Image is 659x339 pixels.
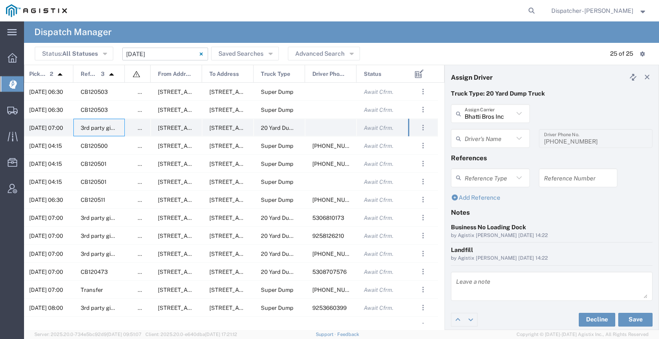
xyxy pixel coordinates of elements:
span: 10/10/2025, 06:30 [29,197,63,203]
h4: References [451,154,653,162]
span: 3 [101,65,105,83]
button: ... [417,122,429,134]
a: Edit previous row [451,313,464,326]
span: . . . [422,141,424,151]
span: false [138,215,151,221]
a: Edit next row [464,313,477,326]
span: 3rd party giveaway [81,233,130,239]
span: Await Cfrm. [364,305,393,311]
span: 10/10/2025, 07:00 [29,215,63,221]
span: . . . [422,267,424,277]
span: Await Cfrm. [364,323,393,329]
span: 5306810173 [312,215,344,221]
span: 35151 Baxter Rd, Alta, California, United States [209,197,387,203]
span: 7150 Meridian Rd, Vacaville, California, 95688, United States [209,287,295,293]
span: 10/10/2025, 07:00 [29,269,63,275]
span: 916-207-5484 [312,161,363,167]
span: CB120501 [81,179,106,185]
span: false [138,143,151,149]
span: Super Dump [261,305,293,311]
span: 32106 Ridge Rd, Dutch Flat, California, 95701, United States [158,305,243,311]
div: by Agistix [PERSON_NAME] [DATE] 14:22 [451,255,653,262]
span: [DATE] 17:21:12 [205,332,237,337]
span: 530-723-3008 [312,287,363,293]
span: false [138,233,151,239]
span: . . . [422,285,424,295]
button: ... [417,230,429,242]
span: false [138,161,151,167]
span: 9253660399 [312,305,347,311]
span: Truck Type [261,65,290,83]
p: Truck Type: 20 Yard Dump Truck [451,89,653,98]
span: . . . [422,87,424,97]
span: CB120473 [81,269,108,275]
span: 10/10/2025, 04:15 [29,161,62,167]
span: 10/10/2025, 04:15 [29,143,62,149]
span: 20 Yard Dump Truck [261,215,314,221]
span: false [138,89,151,95]
span: 10/10/2025, 06:30 [29,89,63,95]
span: 1776 Old Airport Rd, Auburn, California, 95602, United States [158,269,243,275]
span: 10936 Iron Mountain Rd, Redding, California, United States [209,161,295,167]
span: 2601 Hwy 49, Cool, California, 95614, United States [158,89,243,95]
span: 6501 Florin Perkins Rd, Sacramento, California, United States [158,143,290,149]
button: ... [417,284,429,296]
span: Await Cfrm. [364,287,393,293]
span: 1776 Old Airport Rd, Auburn, California, 95602, United States [158,233,243,239]
button: ... [417,86,429,98]
span: 20 Yard Dump Truck [261,233,314,239]
h4: Dispatch Manager [34,21,112,43]
span: Await Cfrm. [364,143,393,149]
span: 10/10/2025, 04:15 [29,179,62,185]
span: . . . [422,231,424,241]
span: Server: 2025.20.0-734e5bc92d9 [34,332,142,337]
a: Feedback [337,332,359,337]
span: 10/10/2025, 07:00 [29,287,63,293]
button: ... [417,302,429,314]
span: Await Cfrm. [364,215,393,221]
span: [DATE] 09:51:07 [107,332,142,337]
span: Super Dump [261,107,293,113]
span: false [138,287,151,293]
span: 10/10/2025, 07:00 [29,233,63,239]
span: 6501 Florin Perkins Rd, Sacramento, California, United States [158,179,290,185]
img: icon [132,70,141,78]
span: CB120511 [81,197,105,203]
span: 5308707576 [312,269,347,275]
span: 10/10/2025, 07:00 [29,125,63,131]
span: false [138,269,151,275]
span: 1053 Northside Dr, Cool, California, United States [158,323,243,329]
button: ... [417,140,429,152]
span: Super Dump [261,287,293,293]
span: Await Cfrm. [364,269,393,275]
span: Await Cfrm. [364,89,393,95]
span: . . . [422,195,424,205]
span: 10/10/2025, 08:00 [29,323,63,329]
span: Driver Phone No. [312,65,347,83]
span: 3331 Walnut Ave, Marysville, California, 95901, United States [209,269,295,275]
span: Transfer [81,287,103,293]
span: Super Dump [261,89,293,95]
span: . . . [422,249,424,259]
span: Await Cfrm. [364,179,393,185]
span: CB120502 [81,323,108,329]
span: All Statuses [62,50,98,57]
span: . . . [422,123,424,133]
button: ... [417,194,429,206]
span: From Address [158,65,193,83]
button: ... [417,266,429,278]
div: Business No Loading Dock [451,223,653,232]
img: arrow-dropup.svg [53,68,67,81]
span: Status [364,65,381,83]
button: Advanced Search [288,47,360,60]
span: Await Cfrm. [364,161,393,167]
span: 1776 Old Airport Rd, Auburn, California, 95602, United States [158,125,243,131]
button: Dispatcher - [PERSON_NAME] [551,6,647,16]
span: Super Dump [261,161,293,167]
span: 50 Kentucky Ave, Woodland, California, 95695, United States [158,287,275,293]
h4: Notes [451,208,653,216]
span: 10936 Iron Mountain Rd, Redding, California, United States [209,143,295,149]
span: false [138,179,151,185]
span: Reference [81,65,98,83]
span: 23626 Foresthill Rd, Foresthill, California, United States [209,89,295,95]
